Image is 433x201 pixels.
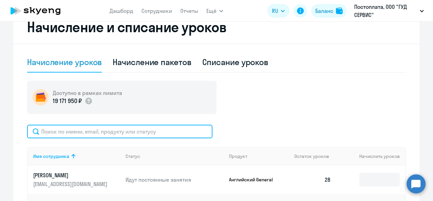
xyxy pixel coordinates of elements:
a: Сотрудники [141,7,172,14]
div: Начисление пакетов [113,57,191,67]
span: Остаток уроков [294,153,329,159]
div: Начисление уроков [27,57,102,67]
div: Списание уроков [202,57,269,67]
div: Продукт [229,153,247,159]
a: [PERSON_NAME][EMAIL_ADDRESS][DOMAIN_NAME] [33,172,120,188]
p: Идут постоянные занятия [126,176,224,183]
img: balance [336,7,343,14]
button: Балансbalance [311,4,347,18]
div: Статус [126,153,224,159]
div: Имя сотрудника [33,153,120,159]
a: Дашборд [110,7,133,14]
p: Постоплата, ООО "ГУД СЕРВИС" [354,3,417,19]
th: Начислить уроков [336,147,405,165]
button: Постоплата, ООО "ГУД СЕРВИС" [351,3,427,19]
button: Ещё [206,4,223,18]
p: [EMAIL_ADDRESS][DOMAIN_NAME] [33,180,109,188]
button: RU [267,4,290,18]
span: RU [272,7,278,15]
div: Продукт [229,153,289,159]
a: Отчеты [180,7,198,14]
div: Имя сотрудника [33,153,69,159]
p: 19 171 950 ₽ [53,97,82,105]
img: wallet-circle.png [32,89,49,105]
td: 28 [289,165,336,194]
p: Английский General [229,177,280,183]
h5: Доступно в рамках лимита [53,89,122,97]
div: Статус [126,153,140,159]
span: Ещё [206,7,216,15]
h2: Начисление и списание уроков [27,19,406,35]
p: [PERSON_NAME] [33,172,109,179]
input: Поиск по имени, email, продукту или статусу [27,125,212,138]
div: Остаток уроков [294,153,336,159]
div: Баланс [315,7,333,15]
